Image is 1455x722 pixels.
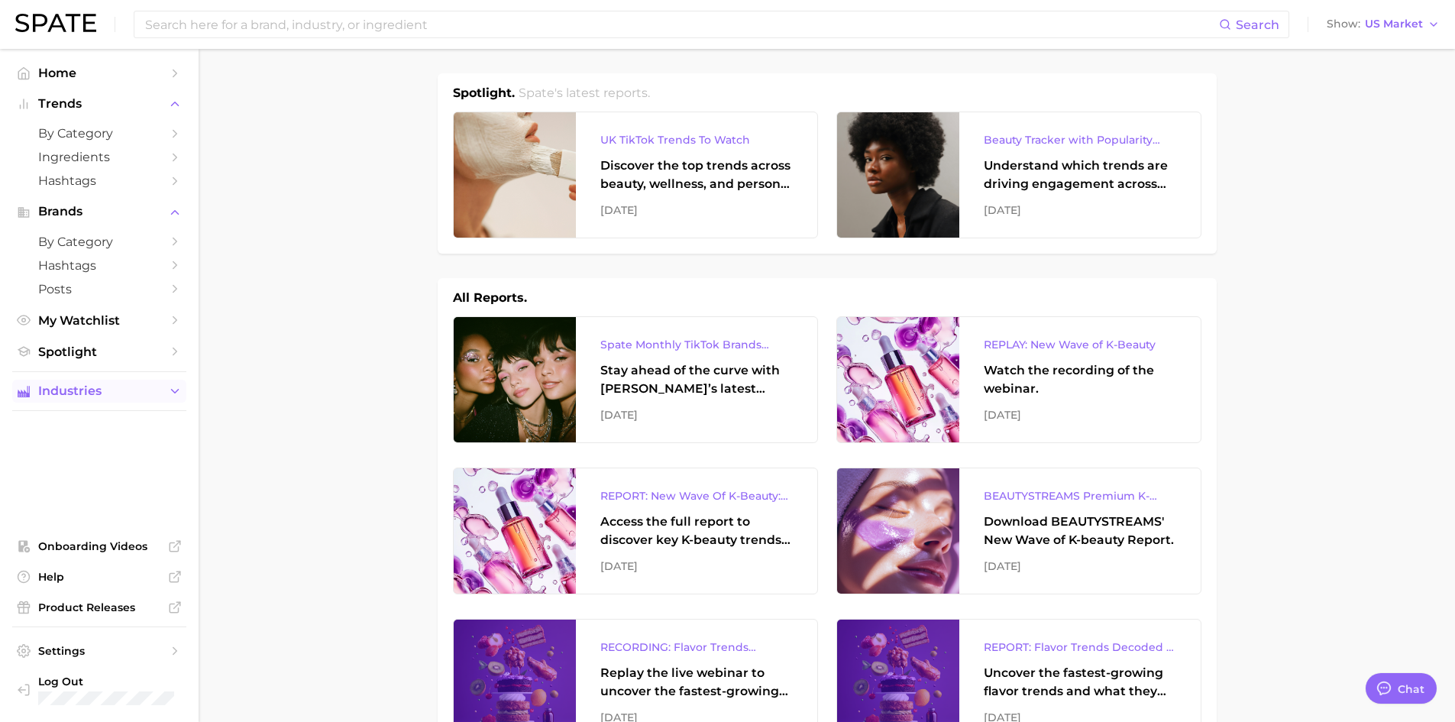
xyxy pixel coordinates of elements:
div: BEAUTYSTREAMS Premium K-beauty Trends Report [984,487,1176,505]
button: ShowUS Market [1323,15,1444,34]
div: Access the full report to discover key K-beauty trends influencing [DATE] beauty market [600,513,793,549]
div: Replay the live webinar to uncover the fastest-growing flavor trends and what they signal about e... [600,664,793,701]
span: Posts [38,282,160,296]
img: SPATE [15,14,96,32]
div: Uncover the fastest-growing flavor trends and what they signal about evolving consumer tastes. [984,664,1176,701]
div: REPORT: Flavor Trends Decoded - What's New & What's Next According to TikTok & Google [984,638,1176,656]
a: by Category [12,230,186,254]
span: Ingredients [38,150,160,164]
a: BEAUTYSTREAMS Premium K-beauty Trends ReportDownload BEAUTYSTREAMS' New Wave of K-beauty Report.[... [836,468,1201,594]
a: REPLAY: New Wave of K-BeautyWatch the recording of the webinar.[DATE] [836,316,1201,443]
a: UK TikTok Trends To WatchDiscover the top trends across beauty, wellness, and personal care on Ti... [453,112,818,238]
span: Onboarding Videos [38,539,160,553]
div: [DATE] [600,557,793,575]
a: Spate Monthly TikTok Brands TrackerStay ahead of the curve with [PERSON_NAME]’s latest monthly tr... [453,316,818,443]
h1: Spotlight. [453,84,515,102]
span: Log Out [38,675,225,688]
input: Search here for a brand, industry, or ingredient [144,11,1219,37]
span: Help [38,570,160,584]
span: US Market [1365,20,1423,28]
span: Hashtags [38,258,160,273]
h2: Spate's latest reports. [519,84,650,102]
h1: All Reports. [453,289,527,307]
span: Industries [38,384,160,398]
div: Beauty Tracker with Popularity Index [984,131,1176,149]
span: by Category [38,126,160,141]
a: REPORT: New Wave Of K-Beauty: [GEOGRAPHIC_DATA]’s Trending Innovations In Skincare & Color Cosmet... [453,468,818,594]
button: Trends [12,92,186,115]
span: Hashtags [38,173,160,188]
span: Product Releases [38,601,160,614]
button: Brands [12,200,186,223]
a: by Category [12,121,186,145]
div: [DATE] [600,201,793,219]
a: Onboarding Videos [12,535,186,558]
span: Show [1327,20,1360,28]
div: [DATE] [600,406,793,424]
a: Ingredients [12,145,186,169]
a: My Watchlist [12,309,186,332]
span: Settings [38,644,160,658]
div: Spate Monthly TikTok Brands Tracker [600,335,793,354]
div: RECORDING: Flavor Trends Decoded - What's New & What's Next According to TikTok & Google [600,638,793,656]
a: Hashtags [12,254,186,277]
span: My Watchlist [38,313,160,328]
span: Brands [38,205,160,219]
span: Trends [38,97,160,111]
a: Hashtags [12,169,186,193]
a: Help [12,565,186,588]
a: Beauty Tracker with Popularity IndexUnderstand which trends are driving engagement across platfor... [836,112,1201,238]
div: Download BEAUTYSTREAMS' New Wave of K-beauty Report. [984,513,1176,549]
div: REPORT: New Wave Of K-Beauty: [GEOGRAPHIC_DATA]’s Trending Innovations In Skincare & Color Cosmetics [600,487,793,505]
div: Discover the top trends across beauty, wellness, and personal care on TikTok [GEOGRAPHIC_DATA]. [600,157,793,193]
div: [DATE] [984,201,1176,219]
div: Stay ahead of the curve with [PERSON_NAME]’s latest monthly tracker, spotlighting the fastest-gro... [600,361,793,398]
span: Home [38,66,160,80]
a: Product Releases [12,596,186,619]
a: Settings [12,639,186,662]
div: REPLAY: New Wave of K-Beauty [984,335,1176,354]
div: Understand which trends are driving engagement across platforms in the skin, hair, makeup, and fr... [984,157,1176,193]
span: Spotlight [38,345,160,359]
div: UK TikTok Trends To Watch [600,131,793,149]
button: Industries [12,380,186,403]
div: Watch the recording of the webinar. [984,361,1176,398]
div: [DATE] [984,557,1176,575]
span: by Category [38,235,160,249]
div: [DATE] [984,406,1176,424]
a: Posts [12,277,186,301]
a: Spotlight [12,340,186,364]
a: Home [12,61,186,85]
a: Log out. Currently logged in with e-mail adam.knight@swansonhealth.com. [12,670,186,710]
span: Search [1236,18,1279,32]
